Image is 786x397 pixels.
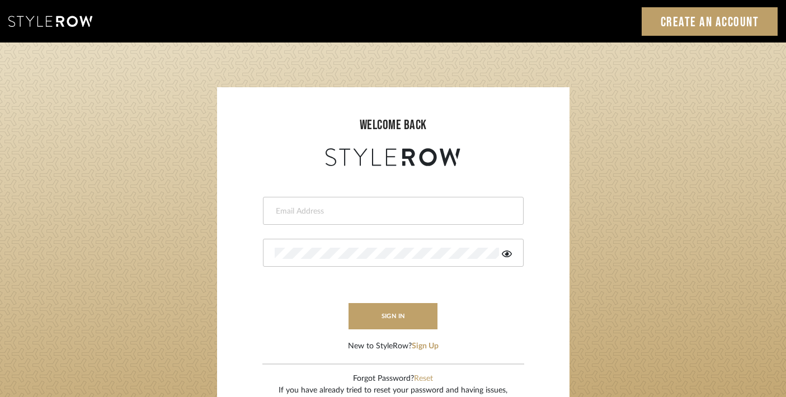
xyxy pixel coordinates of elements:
[228,115,558,135] div: welcome back
[414,373,433,385] button: Reset
[275,206,509,217] input: Email Address
[642,7,778,36] a: Create an Account
[348,341,439,352] div: New to StyleRow?
[349,303,438,329] button: sign in
[279,373,507,385] div: Forgot Password?
[412,341,439,352] button: Sign Up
